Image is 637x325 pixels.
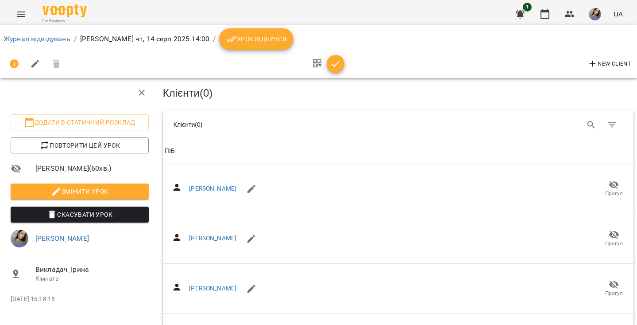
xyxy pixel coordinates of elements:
div: Table Toolbar [163,110,633,139]
button: Урок відбувся [219,28,293,50]
button: Menu [11,4,32,25]
span: New Client [587,59,631,69]
span: [PERSON_NAME] ( 60 хв. ) [35,163,149,174]
button: UA [610,6,626,22]
div: Клієнти ( 0 ) [174,120,392,129]
img: a9ed6672118afdce51a0f4fc99d29dc6.jpg [589,8,601,20]
p: [DATE] 16:18:18 [11,295,149,304]
span: Прогул [605,240,623,247]
span: 1 [523,3,532,12]
li: / [213,34,216,44]
button: Прогул [596,176,632,201]
span: Прогул [605,290,623,297]
img: Voopty Logo [42,4,87,17]
nav: breadcrumb [4,28,633,50]
a: Журнал відвідувань [4,35,70,43]
a: [PERSON_NAME] [189,285,236,292]
a: [PERSON_NAME] [189,185,236,192]
span: Додати в статичний розклад [18,117,142,128]
li: / [74,34,77,44]
h3: Клієнти ( 0 ) [163,87,633,99]
a: [PERSON_NAME] [35,234,89,243]
span: Прогул [605,190,623,197]
button: Змінити урок [11,184,149,200]
a: [PERSON_NAME] [189,235,236,242]
div: Sort [165,146,175,157]
span: UA [614,9,623,19]
button: Прогул [596,276,632,301]
p: Кімната [35,274,149,283]
button: New Client [585,57,633,71]
span: ПІБ [165,146,632,157]
button: Прогул [596,226,632,251]
span: For Business [42,18,87,24]
img: a9ed6672118afdce51a0f4fc99d29dc6.jpg [11,230,28,247]
span: Скасувати Урок [18,209,142,220]
button: Фільтр [602,114,623,136]
span: Повторити цей урок [18,140,142,151]
span: Змінити урок [18,186,142,197]
p: [PERSON_NAME] чт, 14 серп 2025 14:00 [80,34,209,44]
button: Повторити цей урок [11,137,149,153]
button: Search [581,114,602,136]
span: Викладач_Ірина [35,264,149,275]
span: Урок відбувся [226,34,286,44]
div: ПІБ [165,146,175,157]
button: Скасувати Урок [11,207,149,223]
button: Додати в статичний розклад [11,114,149,130]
